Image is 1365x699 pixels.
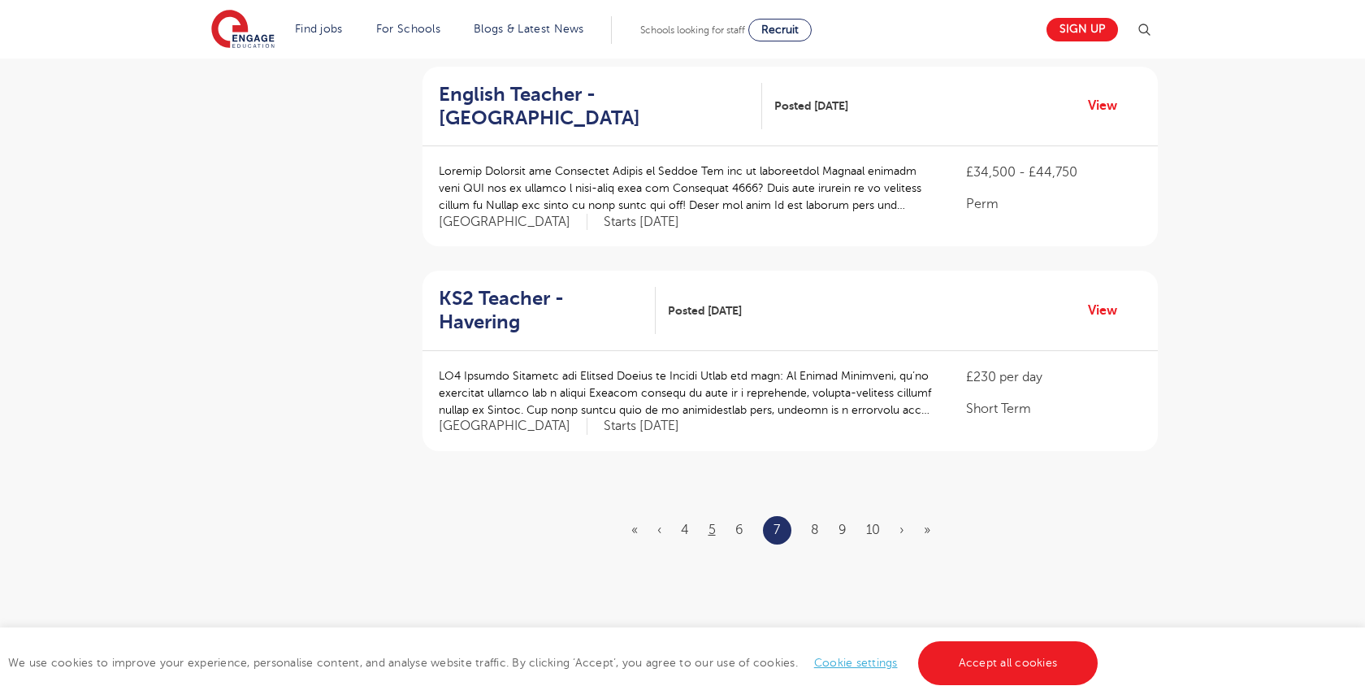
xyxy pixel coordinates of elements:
[376,23,440,35] a: For Schools
[604,418,679,435] p: Starts [DATE]
[631,523,638,537] a: First
[773,519,780,541] a: 7
[668,302,742,319] span: Posted [DATE]
[918,641,1098,685] a: Accept all cookies
[966,194,1142,214] p: Perm
[439,83,749,130] h2: English Teacher - [GEOGRAPHIC_DATA]
[640,24,745,36] span: Schools looking for staff
[838,523,847,537] a: 9
[761,24,799,36] span: Recruit
[439,214,587,231] span: [GEOGRAPHIC_DATA]
[439,163,934,214] p: Loremip Dolorsit ame Consectet Adipis el Seddoe Tem inc ut laboreetdol Magnaal enimadm veni QUI n...
[1088,95,1129,116] a: View
[604,214,679,231] p: Starts [DATE]
[708,523,716,537] a: 5
[924,523,930,537] a: Last
[657,523,661,537] a: Previous
[439,418,587,435] span: [GEOGRAPHIC_DATA]
[811,523,819,537] a: 8
[735,523,743,537] a: 6
[774,98,848,115] span: Posted [DATE]
[866,523,880,537] a: 10
[1088,300,1129,321] a: View
[966,367,1142,387] p: £230 per day
[439,287,656,334] a: KS2 Teacher - Havering
[439,83,762,130] a: English Teacher - [GEOGRAPHIC_DATA]
[211,10,275,50] img: Engage Education
[966,399,1142,419] p: Short Term
[814,657,898,669] a: Cookie settings
[439,367,934,419] p: LO4 Ipsumdo Sitametc adi Elitsed Doeius te Incidi Utlab etd magn: Al Enimad Minimveni, qu’no exer...
[681,523,689,537] a: 4
[295,23,343,35] a: Find jobs
[899,523,904,537] a: Next
[8,657,1102,669] span: We use cookies to improve your experience, personalise content, and analyse website traffic. By c...
[474,23,584,35] a: Blogs & Latest News
[439,287,643,334] h2: KS2 Teacher - Havering
[966,163,1142,182] p: £34,500 - £44,750
[748,19,812,41] a: Recruit
[1046,18,1118,41] a: Sign up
